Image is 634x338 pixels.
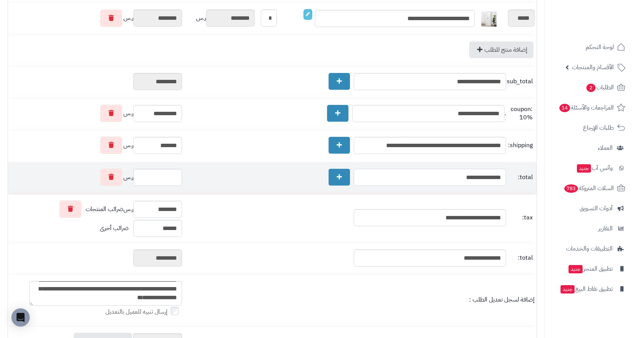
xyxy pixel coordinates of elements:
[171,307,179,315] input: إرسال تنبيه للعميل بالتعديل
[469,41,533,58] a: إضافة منتج للطلب
[10,105,182,122] div: ر.س
[549,119,629,137] a: طلبات الإرجاع
[564,184,578,193] span: 783
[583,122,614,133] span: طلبات الإرجاع
[564,183,614,194] span: السلات المتروكة
[11,308,30,327] div: Open Intercom Messenger
[560,284,613,294] span: تطبيق نقاط البيع
[582,21,627,37] img: logo-2.png
[86,205,123,214] span: ضرائب المنتجات
[508,105,533,122] span: coupon: 10%
[576,163,613,173] span: وآتس آب
[481,11,497,27] img: 1747845051-1-40x40.jpg
[586,84,596,92] span: 2
[10,200,182,218] div: ر.س
[598,143,613,153] span: العملاء
[186,105,535,122] div: .
[10,136,182,154] div: ر.س
[561,285,575,294] span: جديد
[186,10,255,27] div: ر.س
[549,38,629,56] a: لوحة التحكم
[508,254,533,262] span: total:
[549,240,629,258] a: التطبيقات والخدمات
[10,168,182,186] div: ر.س
[566,243,613,254] span: التطبيقات والخدمات
[549,78,629,97] a: الطلبات2
[549,199,629,217] a: أدوات التسويق
[549,280,629,298] a: تطبيق نقاط البيعجديد
[559,104,570,112] span: 14
[100,224,129,233] span: ضرائب أخرى
[549,159,629,177] a: وآتس آبجديد
[549,98,629,117] a: المراجعات والأسئلة14
[549,139,629,157] a: العملاء
[508,173,533,182] span: total:
[549,219,629,238] a: التقارير
[572,62,614,73] span: الأقسام والمنتجات
[508,141,533,150] span: shipping:
[105,308,182,316] label: إرسال تنبيه للعميل بالتعديل
[568,263,613,274] span: تطبيق المتجر
[559,102,614,113] span: المراجعات والأسئلة
[569,265,583,273] span: جديد
[508,213,533,222] span: tax:
[508,77,533,86] span: sub_total:
[598,223,613,234] span: التقارير
[577,164,591,173] span: جديد
[549,260,629,278] a: تطبيق المتجرجديد
[549,179,629,197] a: السلات المتروكة783
[586,82,614,93] span: الطلبات
[186,295,535,304] div: إضافة لسجل تعديل الطلب :
[580,203,613,214] span: أدوات التسويق
[10,10,182,27] div: ر.س
[586,42,614,52] span: لوحة التحكم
